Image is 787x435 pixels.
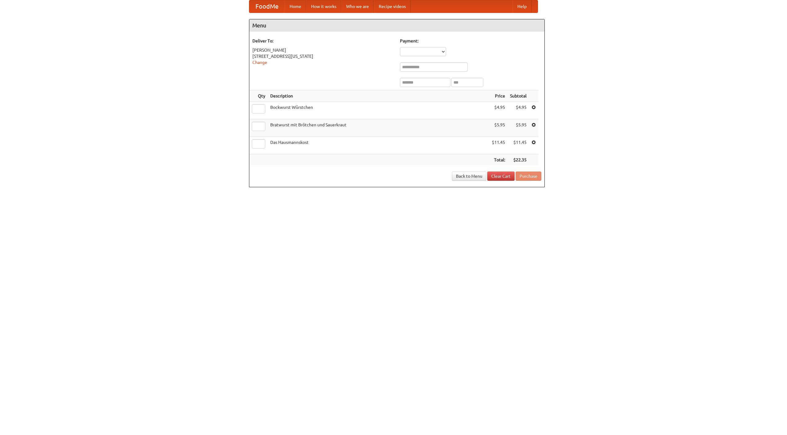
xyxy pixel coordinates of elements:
[252,38,394,44] h5: Deliver To:
[249,0,285,13] a: FoodMe
[487,172,515,181] a: Clear Cart
[268,90,489,102] th: Description
[285,0,306,13] a: Home
[516,172,541,181] button: Purchase
[489,102,508,119] td: $4.95
[252,47,394,53] div: [PERSON_NAME]
[489,154,508,166] th: Total:
[508,154,529,166] th: $22.35
[341,0,374,13] a: Who we are
[489,137,508,154] td: $11.45
[508,119,529,137] td: $5.95
[268,119,489,137] td: Bratwurst mit Brötchen und Sauerkraut
[508,102,529,119] td: $4.95
[268,102,489,119] td: Bockwurst Würstchen
[252,53,394,59] div: [STREET_ADDRESS][US_STATE]
[508,137,529,154] td: $11.45
[374,0,411,13] a: Recipe videos
[512,0,532,13] a: Help
[400,38,541,44] h5: Payment:
[306,0,341,13] a: How it works
[249,19,544,32] h4: Menu
[452,172,486,181] a: Back to Menu
[508,90,529,102] th: Subtotal
[489,119,508,137] td: $5.95
[489,90,508,102] th: Price
[249,90,268,102] th: Qty
[252,60,267,65] a: Change
[268,137,489,154] td: Das Hausmannskost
